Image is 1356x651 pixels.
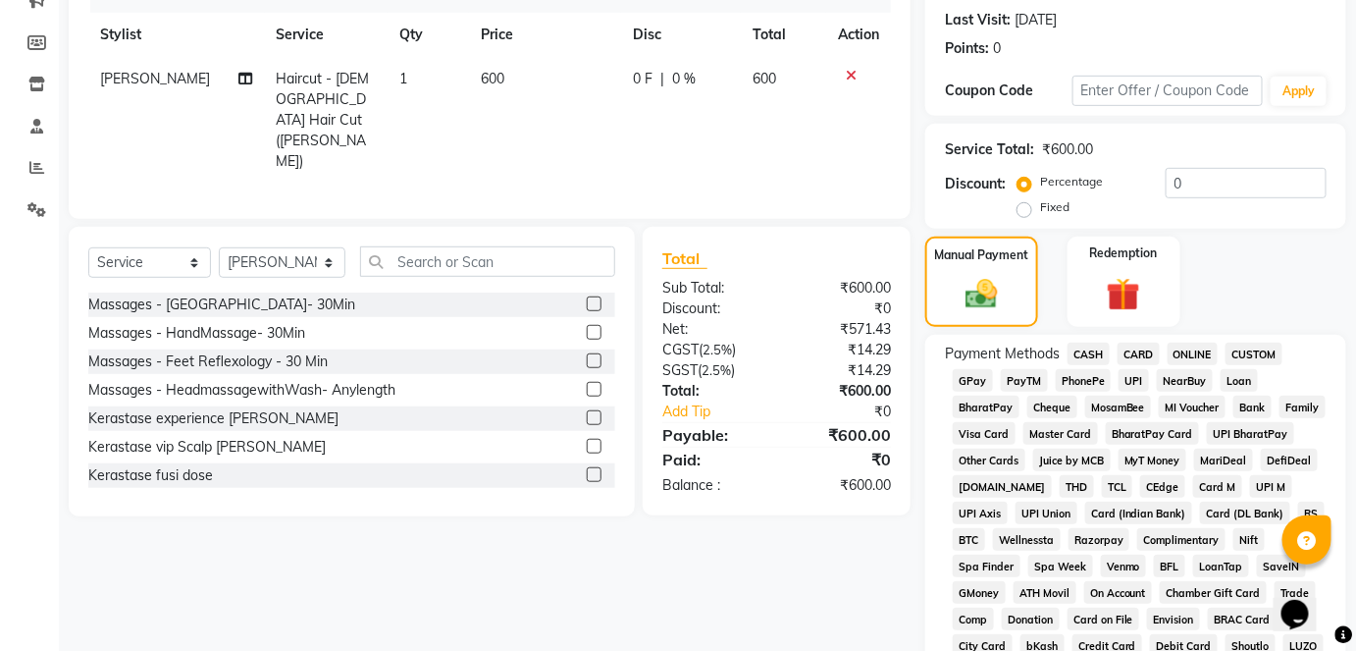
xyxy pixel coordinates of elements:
span: MariDeal [1194,449,1253,471]
span: GMoney [953,581,1006,604]
span: ATH Movil [1014,581,1076,604]
th: Disc [621,13,742,57]
span: PhonePe [1056,369,1112,392]
span: UPI [1119,369,1149,392]
div: Massages - HeadmassagewithWash- Anylength [88,380,395,401]
div: ₹600.00 [776,475,906,496]
span: Venmo [1101,555,1147,577]
span: 1 [399,70,407,87]
span: 600 [753,70,776,87]
div: Net: [648,319,777,340]
span: CGST [662,341,699,358]
div: Coupon Code [945,81,1072,101]
div: Massages - [GEOGRAPHIC_DATA]- 30Min [88,295,355,315]
span: BTC [953,528,985,551]
button: Apply [1271,77,1327,106]
span: Visa Card [953,422,1016,445]
span: CEdge [1140,475,1185,498]
label: Fixed [1040,198,1069,216]
span: Razorpay [1069,528,1130,551]
span: UPI Axis [953,502,1008,524]
span: Envision [1147,608,1200,630]
label: Manual Payment [934,246,1028,264]
span: Chamber Gift Card [1160,581,1267,604]
span: UPI M [1250,475,1292,498]
div: Sub Total: [648,278,777,298]
span: MosamBee [1085,396,1152,418]
span: Cheque [1027,396,1077,418]
div: ₹600.00 [776,381,906,402]
span: PayTM [1001,369,1048,392]
input: Enter Offer / Coupon Code [1072,76,1264,106]
span: UPI BharatPay [1207,422,1294,445]
div: ₹571.43 [776,319,906,340]
span: Haircut - [DEMOGRAPHIC_DATA] Hair Cut ([PERSON_NAME]) [277,70,370,170]
div: Last Visit: [945,10,1011,30]
div: ₹0 [776,298,906,319]
div: ₹0 [776,448,906,471]
div: ₹14.29 [776,340,906,360]
div: Balance : [648,475,777,496]
label: Percentage [1040,173,1103,190]
span: [DOMAIN_NAME] [953,475,1052,498]
span: ONLINE [1168,343,1219,365]
span: LoanTap [1193,555,1249,577]
th: Stylist [88,13,265,57]
span: [PERSON_NAME] [100,70,210,87]
span: NearBuy [1157,369,1213,392]
div: ₹600.00 [776,423,906,447]
input: Search or Scan [360,246,615,277]
span: On Account [1084,581,1153,604]
label: Redemption [1090,244,1158,262]
span: THD [1060,475,1094,498]
span: Spa Finder [953,555,1020,577]
span: RS [1298,502,1325,524]
th: Total [741,13,826,57]
a: Add Tip [648,402,798,422]
span: BharatPay [953,396,1019,418]
th: Action [826,13,891,57]
iframe: chat widget [1274,572,1336,631]
div: Points: [945,38,989,59]
span: BFL [1154,555,1185,577]
span: UPI Union [1016,502,1077,524]
div: ₹14.29 [776,360,906,381]
div: Massages - Feet Reflexology - 30 Min [88,352,328,372]
span: Payment Methods [945,344,1060,364]
img: _gift.svg [1096,274,1151,316]
img: _cash.svg [956,276,1008,313]
div: Discount: [648,298,777,319]
span: GPay [953,369,993,392]
span: MI Voucher [1159,396,1226,418]
th: Qty [388,13,469,57]
div: Massages - HandMassage- 30Min [88,323,305,344]
span: Total [662,248,707,269]
div: Paid: [648,448,777,471]
span: BRAC Card [1208,608,1277,630]
span: Card (DL Bank) [1200,502,1290,524]
span: 0 % [672,69,696,89]
span: Juice by MCB [1033,449,1111,471]
span: CUSTOM [1226,343,1282,365]
span: DefiDeal [1261,449,1318,471]
span: MyT Money [1119,449,1187,471]
span: Card (Indian Bank) [1085,502,1193,524]
span: Loan [1221,369,1258,392]
span: Nift [1233,528,1265,551]
div: Service Total: [945,139,1034,160]
span: Donation [1002,608,1060,630]
span: Master Card [1023,422,1098,445]
th: Service [265,13,388,57]
span: TCL [1102,475,1133,498]
div: ( ) [648,360,777,381]
div: Kerastase fusi dose [88,465,213,486]
div: Total: [648,381,777,402]
span: Complimentary [1137,528,1226,551]
span: Card on File [1068,608,1140,630]
span: Spa Week [1028,555,1093,577]
div: ₹600.00 [776,278,906,298]
span: Comp [953,608,994,630]
span: BharatPay Card [1106,422,1200,445]
div: Kerastase experience [PERSON_NAME] [88,408,339,429]
div: Payable: [648,423,777,447]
